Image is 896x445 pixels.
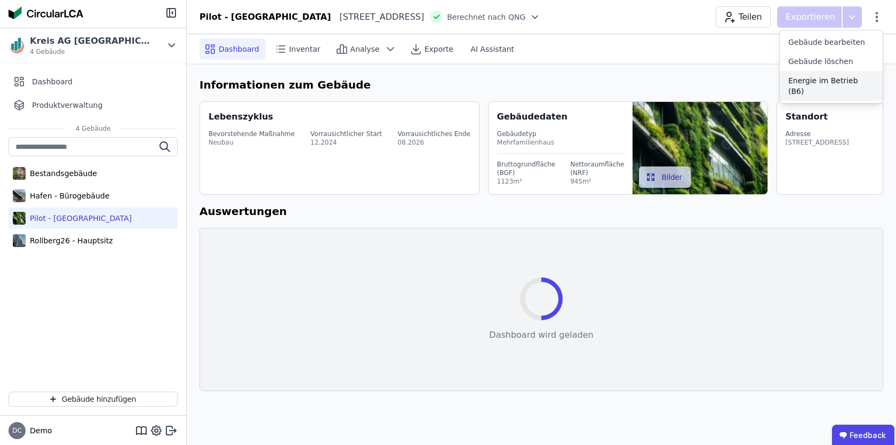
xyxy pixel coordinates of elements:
[570,177,624,186] div: 945m²
[32,76,73,87] span: Dashboard
[13,210,26,227] img: Pilot - Green Building
[570,160,624,177] div: Nettoraumfläche (NRF)
[9,6,83,19] img: Concular
[497,160,555,177] div: Bruttogrundfläche (BGF)
[199,203,883,219] h6: Auswertungen
[497,138,625,147] div: Mehrfamilienhaus
[13,232,26,249] img: Rollberg26 - Hauptsitz
[65,124,122,133] span: 4 Gebäude
[398,138,470,147] div: 08.2026
[199,11,331,23] div: Pilot - [GEOGRAPHIC_DATA]
[350,44,380,54] span: Analyse
[497,177,555,186] div: 1123m²
[209,110,273,123] div: Lebenszyklus
[26,190,109,201] div: Hafen - Bürogebäude
[331,11,425,23] div: [STREET_ADDRESS]
[447,12,525,22] span: Berechnet nach QNG
[786,138,849,147] div: [STREET_ADDRESS]
[219,44,259,54] span: Dashboard
[26,425,52,436] span: Demo
[786,110,828,123] div: Standort
[489,329,593,341] div: Dashboard wird geladen
[497,110,633,123] div: Gebäudedaten
[12,427,22,434] span: DC
[788,56,853,67] span: Gebäude löschen
[9,392,178,407] button: Gebäude hinzufügen
[13,165,26,182] img: Bestandsgebäude
[26,168,97,179] div: Bestandsgebäude
[497,130,625,138] div: Gebäudetyp
[26,213,132,224] div: Pilot - [GEOGRAPHIC_DATA]
[26,235,113,246] div: Rollberg26 - Hauptsitz
[786,11,837,23] p: Exportieren
[13,187,26,204] img: Hafen - Bürogebäude
[425,44,453,54] span: Exporte
[786,130,849,138] div: Adresse
[310,138,382,147] div: 12.2024
[289,44,321,54] span: Inventar
[398,130,470,138] div: Vorrausichtliches Ende
[716,6,771,28] button: Teilen
[32,100,102,110] span: Produktverwaltung
[30,35,153,47] div: Kreis AG [GEOGRAPHIC_DATA]
[639,166,691,188] button: Bilder
[470,44,514,54] span: AI Assistant
[209,130,295,138] div: Bevorstehende Maßnahme
[310,130,382,138] div: Vorrausichtlicher Start
[9,37,26,54] img: Kreis AG Germany
[788,37,865,47] span: Gebäude bearbeiten
[199,77,883,93] h6: Informationen zum Gebäude
[788,75,874,97] span: Energie im Betrieb (B6)
[30,47,153,56] span: 4 Gebäude
[209,138,295,147] div: Neubau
